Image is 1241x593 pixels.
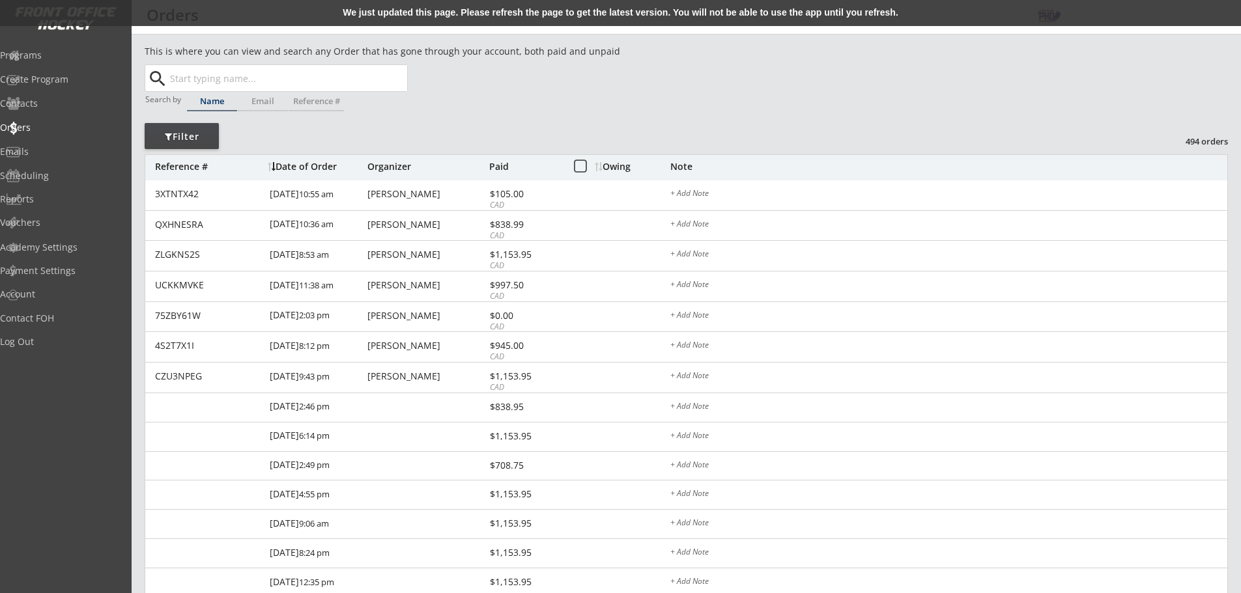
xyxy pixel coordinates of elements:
div: $105.00 [490,189,560,199]
div: CAD [490,291,560,302]
div: CAD [490,260,560,271]
div: UCKKMVKE [155,281,262,290]
div: + Add Note [670,189,1227,200]
div: + Add Note [670,311,1227,322]
div: 3XTNTX42 [155,189,262,199]
div: CAD [490,200,560,211]
div: [DATE] [270,271,364,301]
div: $1,153.95 [490,372,560,381]
div: + Add Note [670,490,1227,500]
div: $1,153.95 [490,250,560,259]
div: ZLGKNS2S [155,250,262,259]
div: $838.95 [490,402,560,411]
div: $945.00 [490,341,560,350]
div: $997.50 [490,281,560,290]
div: $1,153.95 [490,548,560,557]
div: [DATE] [270,510,364,539]
div: Email [238,97,288,105]
div: Reference # [155,162,261,171]
div: 4S2T7X1I [155,341,262,350]
font: 10:55 am [299,188,334,200]
div: CAD [490,352,560,363]
font: 8:53 am [299,249,329,260]
div: CAD [490,382,560,393]
div: + Add Note [670,402,1227,413]
font: 12:35 pm [299,576,334,588]
div: Reference # [289,97,344,105]
div: + Add Note [670,281,1227,291]
div: Owing [595,162,670,171]
div: $708.75 [490,461,560,470]
div: QXHNESRA [155,220,262,229]
div: [DATE] [270,393,364,422]
div: $1,153.95 [490,519,560,528]
div: [PERSON_NAME] [367,311,486,320]
div: Organizer [367,162,486,171]
div: [DATE] [270,539,364,568]
div: [PERSON_NAME] [367,189,486,199]
div: [PERSON_NAME] [367,341,486,350]
div: [PERSON_NAME] [367,281,486,290]
input: Start typing name... [167,65,407,91]
font: 8:12 pm [299,340,330,352]
div: + Add Note [670,548,1227,559]
div: 494 orders [1160,135,1228,147]
div: Date of Order [268,162,364,171]
div: [PERSON_NAME] [367,250,486,259]
div: CAD [490,230,560,241]
div: [DATE] [270,422,364,452]
div: $838.99 [490,220,560,229]
div: [DATE] [270,452,364,481]
div: Name [187,97,237,105]
font: 2:49 pm [299,459,330,471]
font: 8:24 pm [299,547,330,559]
div: CAD [490,322,560,333]
button: search [147,68,168,89]
div: [DATE] [270,180,364,210]
div: [DATE] [270,211,364,240]
div: $1,153.95 [490,490,560,499]
div: [PERSON_NAME] [367,372,486,381]
div: + Add Note [670,461,1227,471]
font: 2:46 pm [299,400,330,412]
div: Search by [145,95,182,103]
div: $1,153.95 [490,577,560,586]
div: + Add Note [670,341,1227,352]
div: [DATE] [270,480,364,510]
div: [DATE] [270,241,364,270]
div: + Add Note [670,250,1227,260]
div: Note [670,162,1227,171]
div: This is where you can view and search any Order that has gone through your account, both paid and... [145,45,694,58]
font: 11:38 am [299,279,334,291]
font: 4:55 pm [299,488,330,500]
div: + Add Note [670,220,1227,230]
div: + Add Note [670,372,1227,382]
font: 6:14 pm [299,430,330,441]
div: $0.00 [490,311,560,320]
div: [DATE] [270,363,364,392]
div: + Add Note [670,519,1227,529]
div: $1,153.95 [490,432,560,441]
div: [DATE] [270,302,364,331]
font: 10:36 am [299,218,334,230]
font: 2:03 pm [299,309,330,321]
div: + Add Note [670,432,1227,442]
div: Paid [489,162,560,171]
div: + Add Note [670,577,1227,588]
div: CZU3NPEG [155,372,262,381]
font: 9:06 am [299,517,329,529]
div: [DATE] [270,332,364,361]
div: Filter [145,130,219,143]
div: 75ZBY61W [155,311,262,320]
div: [PERSON_NAME] [367,220,486,229]
font: 9:43 pm [299,370,330,382]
